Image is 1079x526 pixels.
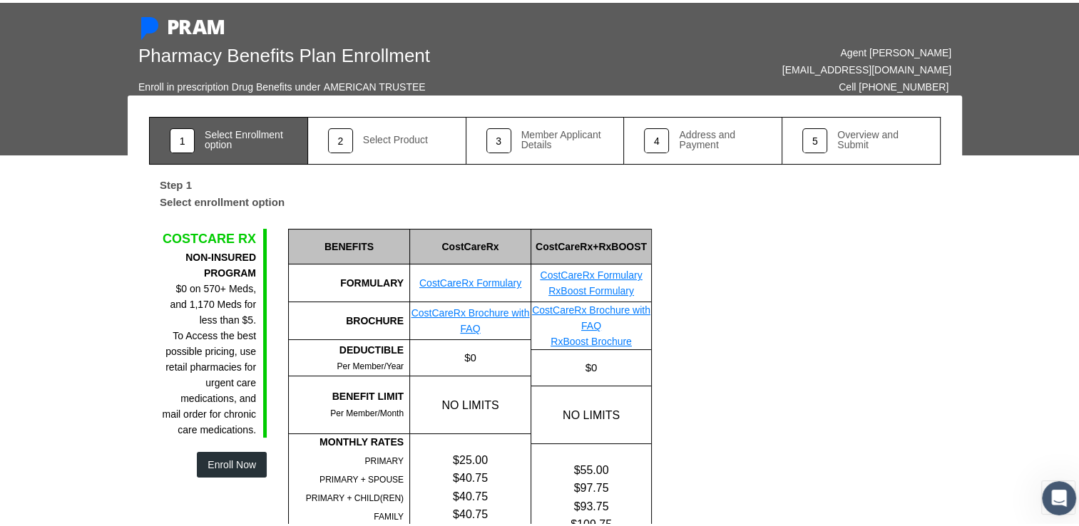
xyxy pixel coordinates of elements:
[532,301,650,329] a: CostCareRx Brochure with FAQ
[289,431,404,447] div: MONTHLY RATES
[289,339,404,355] div: DEDUCTIBLE
[837,127,920,147] div: Overview and Submit
[365,453,404,463] span: PRIMARY
[802,125,827,150] div: 5
[330,406,404,416] span: Per Member/Month
[531,458,651,476] div: $55.00
[306,490,404,500] span: PRIMARY + CHILD(REN)
[839,76,948,93] div: Cell [PHONE_NUMBER]
[531,476,651,494] div: $97.75
[363,132,428,142] div: Select Product
[324,76,426,93] div: AMERICAN TRUSTEE
[410,485,531,502] div: $40.75
[548,282,634,294] a: RxBoost Formulary
[288,226,409,262] div: BENEFITS
[409,337,531,373] div: $0
[337,359,404,368] span: Per Member/Year
[410,466,531,484] div: $40.75
[168,17,224,31] img: PRAM_20_x_78.png
[556,41,951,58] div: Agent [PERSON_NAME]
[149,169,203,191] label: Step 1
[197,449,267,475] button: Enroll Now
[205,127,287,147] div: Select Enrollment option
[531,226,651,262] div: CostCareRx+RxBOOST
[540,267,642,278] a: CostCareRx Formulary
[185,249,256,276] b: NON-INSURED PROGRAM
[288,299,409,337] div: BROCHURE
[160,247,256,435] div: $0 on 570+ Meds, and 1,170 Meds for less than $5. To Access the best possible pricing, use retail...
[138,14,161,37] img: Pram Partner
[679,127,762,147] div: Address and Payment
[486,125,511,150] div: 3
[410,502,531,520] div: $40.75
[409,226,531,262] div: CostCareRx
[644,125,669,150] div: 4
[319,472,404,482] span: PRIMARY + SPOUSE
[411,304,530,331] a: CostCareRx Brochure with FAQ
[551,333,632,344] a: RxBoost Brochure
[410,448,531,466] div: $25.00
[521,127,604,147] div: Member Applicant Details
[419,274,521,286] a: CostCareRx Formulary
[328,125,353,150] div: 2
[531,495,651,512] div: $93.75
[556,58,951,76] div: [EMAIL_ADDRESS][DOMAIN_NAME]
[374,509,404,519] span: FAMILY
[531,347,651,383] div: $0
[288,262,409,299] div: FORMULARY
[1042,478,1076,512] iframe: Intercom live chat
[170,125,195,150] div: 1
[289,386,404,401] div: BENEFIT LIMIT
[409,373,531,430] div: NO LIMITS
[138,42,534,64] h1: Pharmacy Benefits Plan Enrollment
[160,226,256,246] div: COSTCARE RX
[138,76,320,93] div: Enroll in prescription Drug Benefits under
[149,191,295,212] label: Select enrollment option
[531,383,651,440] div: NO LIMITS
